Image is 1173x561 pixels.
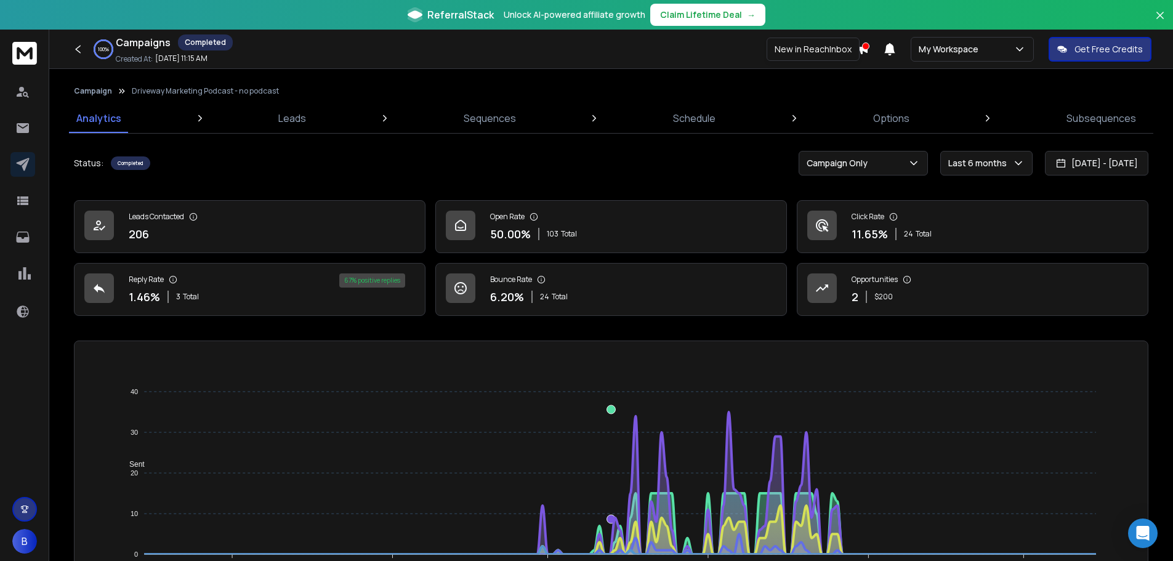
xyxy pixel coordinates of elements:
[916,229,932,239] span: Total
[427,7,494,22] span: ReferralStack
[866,103,917,133] a: Options
[131,469,138,477] tspan: 20
[852,225,888,243] p: 11.65 %
[74,200,425,253] a: Leads Contacted206
[74,263,425,316] a: Reply Rate1.46%3Total67% positive replies
[134,551,138,558] tspan: 0
[132,86,279,96] p: Driveway Marketing Podcast - no podcast
[490,225,531,243] p: 50.00 %
[131,388,138,395] tspan: 40
[919,43,983,55] p: My Workspace
[131,510,138,517] tspan: 10
[1128,519,1158,548] div: Open Intercom Messenger
[76,111,121,126] p: Analytics
[852,212,884,222] p: Click Rate
[278,111,306,126] p: Leads
[176,292,180,302] span: 3
[540,292,549,302] span: 24
[74,86,112,96] button: Campaign
[873,111,909,126] p: Options
[129,275,164,285] p: Reply Rate
[490,275,532,285] p: Bounce Rate
[1152,7,1168,37] button: Close banner
[874,292,893,302] p: $ 200
[116,54,153,64] p: Created At:
[131,429,138,436] tspan: 30
[1074,43,1143,55] p: Get Free Credits
[69,103,129,133] a: Analytics
[490,212,525,222] p: Open Rate
[98,46,109,53] p: 100 %
[12,529,37,554] button: B
[435,263,787,316] a: Bounce Rate6.20%24Total
[120,460,145,469] span: Sent
[271,103,313,133] a: Leads
[456,103,523,133] a: Sequences
[504,9,645,21] p: Unlock AI-powered affiliate growth
[552,292,568,302] span: Total
[673,111,715,126] p: Schedule
[1059,103,1143,133] a: Subsequences
[464,111,516,126] p: Sequences
[155,54,208,63] p: [DATE] 11:15 AM
[129,288,160,305] p: 1.46 %
[547,229,558,239] span: 103
[129,212,184,222] p: Leads Contacted
[797,263,1148,316] a: Opportunities2$200
[74,157,103,169] p: Status:
[807,157,873,169] p: Campaign Only
[904,229,913,239] span: 24
[111,156,150,170] div: Completed
[852,288,858,305] p: 2
[183,292,199,302] span: Total
[666,103,723,133] a: Schedule
[178,34,233,50] div: Completed
[1045,151,1148,176] button: [DATE] - [DATE]
[1049,37,1151,62] button: Get Free Credits
[561,229,577,239] span: Total
[747,9,756,21] span: →
[852,275,898,285] p: Opportunities
[129,225,149,243] p: 206
[116,35,171,50] h1: Campaigns
[650,4,765,26] button: Claim Lifetime Deal→
[339,273,405,288] div: 67 % positive replies
[767,38,860,61] div: New in ReachInbox
[435,200,787,253] a: Open Rate50.00%103Total
[948,157,1012,169] p: Last 6 months
[797,200,1148,253] a: Click Rate11.65%24Total
[490,288,524,305] p: 6.20 %
[1066,111,1136,126] p: Subsequences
